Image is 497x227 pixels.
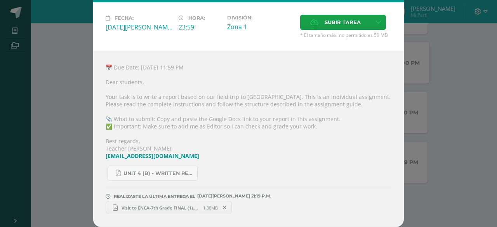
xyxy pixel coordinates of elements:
[227,15,294,21] label: División:
[325,15,361,29] span: Subir tarea
[227,23,294,31] div: Zona 1
[123,170,193,177] span: Unit 4 (B) - Written Report Assignment_ How Innovation Is Helping [GEOGRAPHIC_DATA] Grow.pdf
[93,51,404,227] div: 📅 Due Date: [DATE] 11:59 PM Dear students, Your task is to write a report based on our field trip...
[118,205,203,211] span: Visit to ENCA-7th Grade FINAL (1).pdf
[106,201,232,214] a: Visit to ENCA-7th Grade FINAL (1).pdf 1.38MB
[203,205,218,211] span: 1.38MB
[179,23,221,31] div: 23:59
[106,23,172,31] div: [DATE][PERSON_NAME]
[114,194,195,199] span: REALIZASTE LA ÚLTIMA ENTREGA EL
[188,15,205,21] span: Hora:
[218,203,231,212] span: Remover entrega
[300,32,391,38] span: * El tamaño máximo permitido es 50 MB
[108,166,198,181] a: Unit 4 (B) - Written Report Assignment_ How Innovation Is Helping [GEOGRAPHIC_DATA] Grow.pdf
[106,152,199,159] a: [EMAIL_ADDRESS][DOMAIN_NAME]
[115,15,134,21] span: Fecha:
